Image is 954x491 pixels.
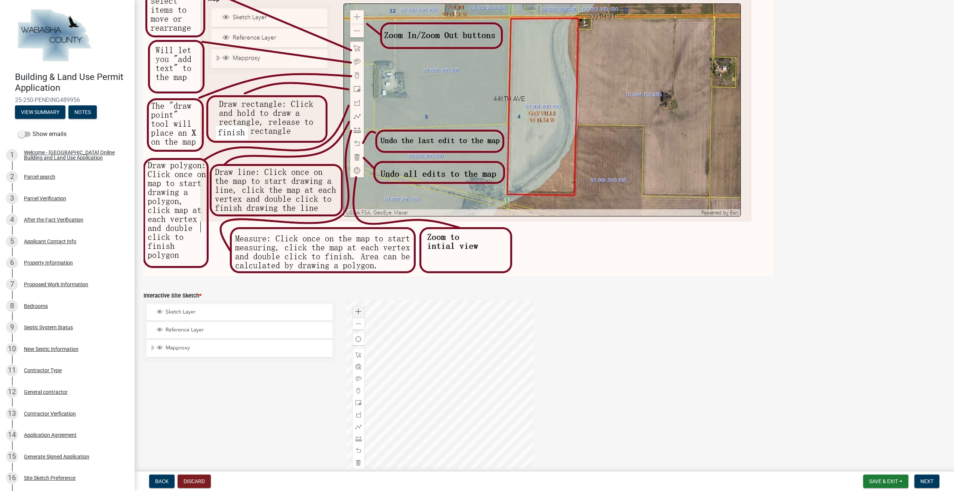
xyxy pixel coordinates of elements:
[6,472,18,484] div: 16
[6,408,18,420] div: 13
[6,192,18,204] div: 3
[68,109,97,115] wm-modal-confirm: Notes
[164,309,330,315] span: Sketch Layer
[6,386,18,398] div: 12
[914,475,939,488] button: Next
[147,322,332,339] li: Reference Layer
[15,8,94,64] img: Wabasha County, Minnesota
[155,478,169,484] span: Back
[147,340,332,357] li: Mapproxy
[164,345,330,351] span: Mapproxy
[156,327,330,334] div: Reference Layer
[24,368,62,373] div: Contractor Type
[24,475,76,481] div: Site Sketch Preference
[920,478,933,484] span: Next
[6,214,18,226] div: 4
[149,475,175,488] button: Back
[24,346,79,352] div: New Septic Information
[24,432,77,438] div: Application Agreement
[178,475,211,488] button: Discard
[24,260,73,265] div: Property Information
[24,325,73,330] div: Septic System Status
[6,278,18,290] div: 7
[15,96,120,104] span: 25-250-PENDING489956
[24,411,76,416] div: Contractor Verfication
[24,389,68,395] div: General contractor
[156,345,330,352] div: Mapproxy
[24,217,83,222] div: After the Fact Verification
[15,72,129,93] h4: Building & Land Use Permit Application
[869,478,898,484] span: Save & Exit
[24,150,123,160] div: Welcome - [GEOGRAPHIC_DATA] Online Building and Land Use Application
[6,343,18,355] div: 10
[146,302,333,359] ul: Layer List
[24,196,66,201] div: Parcel Verification
[24,282,88,287] div: Proposed Work Information
[6,171,18,183] div: 2
[147,304,332,321] li: Sketch Layer
[6,321,18,333] div: 9
[144,293,201,299] label: Interactive Site Sketch
[6,451,18,463] div: 15
[6,235,18,247] div: 5
[150,345,156,352] span: Expand
[353,306,364,318] div: Zoom in
[68,105,97,119] button: Notes
[6,149,18,161] div: 1
[164,327,330,333] span: Reference Layer
[6,300,18,312] div: 8
[18,130,67,139] label: Show emails
[15,109,65,115] wm-modal-confirm: Summary
[15,105,65,119] button: View Summary
[863,475,908,488] button: Save & Exit
[24,454,89,459] div: Generate Signed Application
[6,364,18,376] div: 11
[24,303,48,309] div: Bedrooms
[6,429,18,441] div: 14
[24,174,55,179] div: Parcel search
[24,239,76,244] div: Applicant Contact Info
[156,309,330,316] div: Sketch Layer
[353,318,364,330] div: Zoom out
[6,257,18,269] div: 6
[353,333,364,345] div: Find my location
